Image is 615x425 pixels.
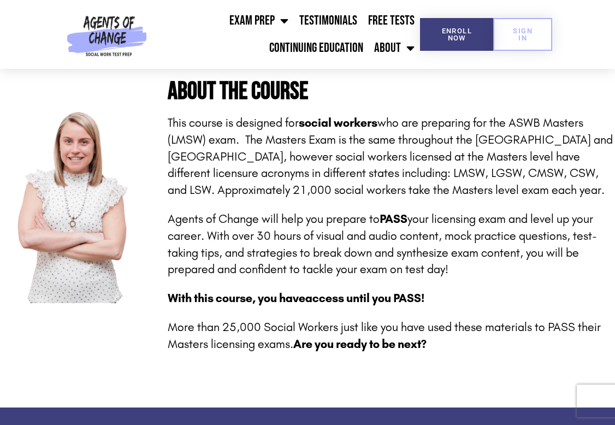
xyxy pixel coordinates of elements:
[437,27,476,42] span: Enroll Now
[168,291,305,305] span: With this course, you have
[293,337,427,351] strong: Are you ready to be next?
[420,18,493,51] a: Enroll Now
[305,291,424,305] span: access until you PASS!
[369,34,420,62] a: About
[511,27,535,42] span: SIGN IN
[224,7,294,34] a: Exam Prep
[294,7,363,34] a: Testimonials
[151,7,420,62] nav: Menu
[264,34,369,62] a: Continuing Education
[493,18,552,51] a: SIGN IN
[363,7,420,34] a: Free Tests
[380,212,407,226] strong: PASS
[299,116,377,130] strong: social workers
